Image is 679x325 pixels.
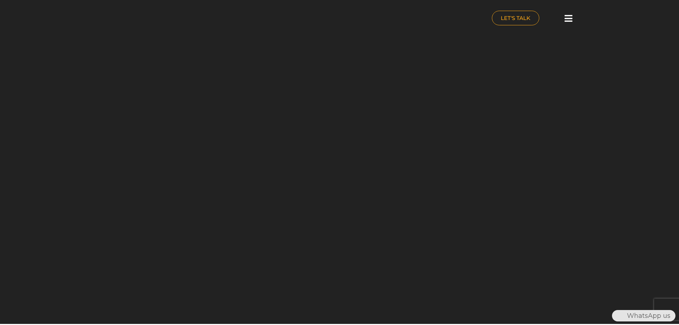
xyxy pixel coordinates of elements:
[612,312,675,320] a: WhatsAppWhatsApp us
[87,4,336,35] a: nuance-qatar_logo
[613,310,624,321] img: WhatsApp
[87,4,146,35] img: nuance-qatar_logo
[501,15,530,21] span: LET'S TALK
[492,11,539,25] a: LET'S TALK
[612,310,675,321] div: WhatsApp us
